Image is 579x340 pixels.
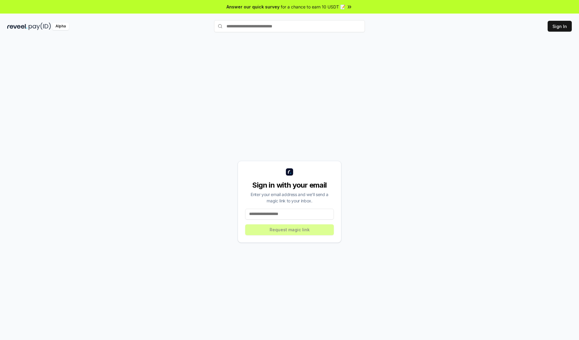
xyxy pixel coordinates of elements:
img: logo_small [286,168,293,176]
img: pay_id [29,23,51,30]
span: for a chance to earn 10 USDT 📝 [281,4,345,10]
div: Alpha [52,23,69,30]
button: Sign In [548,21,572,32]
span: Answer our quick survey [226,4,280,10]
div: Enter your email address and we’ll send a magic link to your inbox. [245,191,334,204]
img: reveel_dark [7,23,27,30]
div: Sign in with your email [245,180,334,190]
